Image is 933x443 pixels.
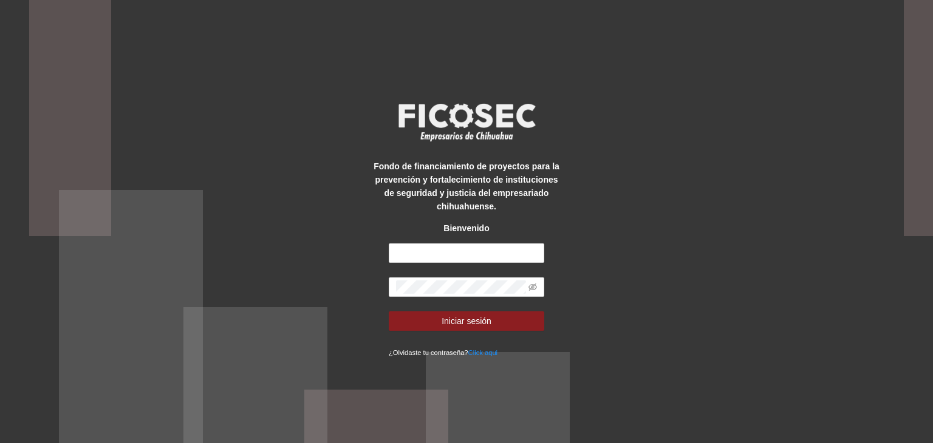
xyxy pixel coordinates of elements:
[468,349,498,356] a: Click aqui
[391,100,542,144] img: logo
[389,349,497,356] small: ¿Olvidaste tu contraseña?
[528,283,537,291] span: eye-invisible
[442,314,491,328] span: Iniciar sesión
[443,223,489,233] strong: Bienvenido
[374,161,559,211] strong: Fondo de financiamiento de proyectos para la prevención y fortalecimiento de instituciones de seg...
[389,311,544,331] button: Iniciar sesión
